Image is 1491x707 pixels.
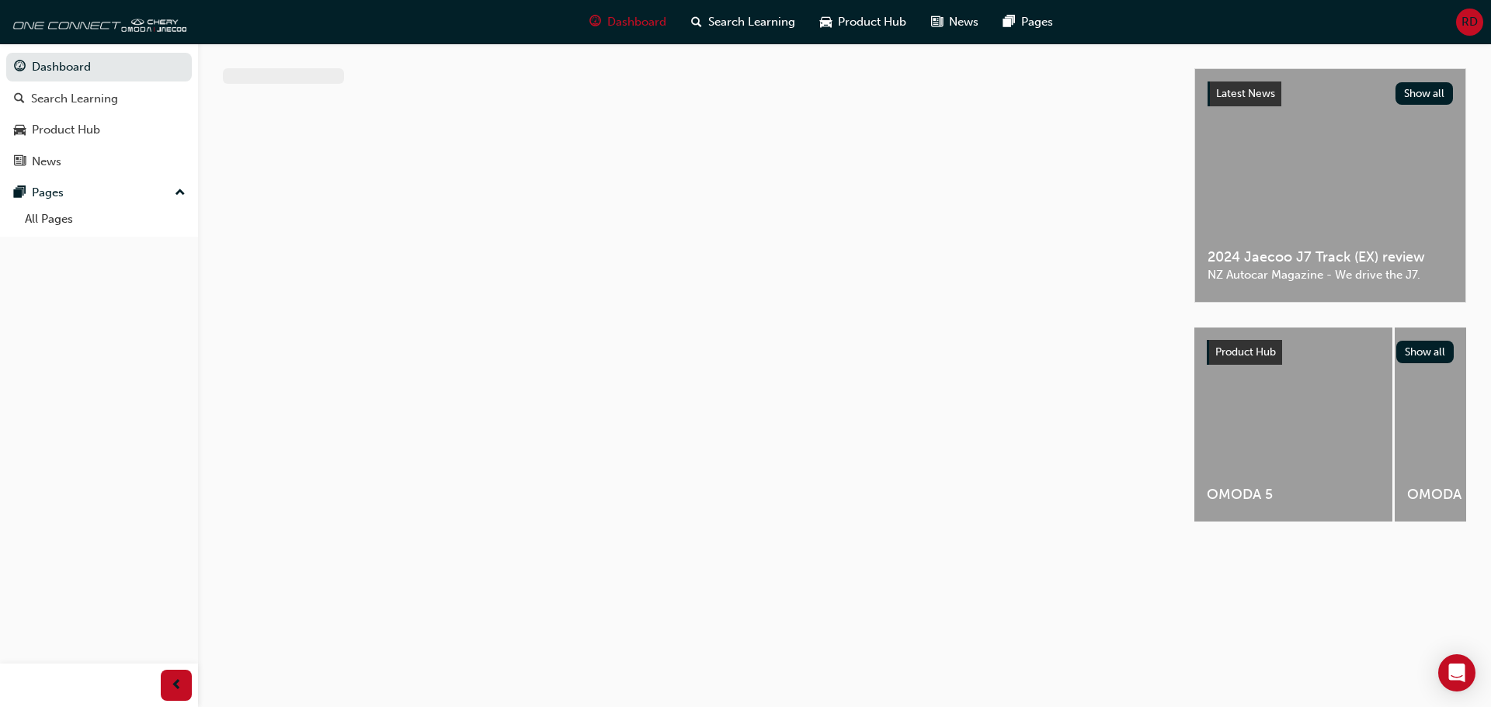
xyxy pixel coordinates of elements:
span: RD [1461,13,1478,31]
span: prev-icon [171,676,182,695]
a: Dashboard [6,53,192,81]
button: Pages [6,178,192,207]
span: guage-icon [589,12,601,32]
a: car-iconProduct Hub [808,6,919,38]
img: oneconnect [8,6,186,37]
a: guage-iconDashboard [577,6,679,38]
span: pages-icon [1003,12,1015,32]
a: All Pages [19,207,192,231]
a: Product Hub [6,116,192,144]
a: Latest NewsShow all [1208,81,1453,106]
button: Show all [1395,82,1454,105]
button: RD [1456,9,1483,36]
span: NZ Autocar Magazine - We drive the J7. [1208,266,1453,284]
span: search-icon [691,12,702,32]
span: up-icon [175,183,186,203]
a: OMODA 5 [1194,328,1392,522]
button: DashboardSearch LearningProduct HubNews [6,50,192,178]
span: Latest News [1216,87,1275,100]
span: news-icon [931,12,943,32]
div: Search Learning [31,90,118,108]
span: Search Learning [708,13,795,31]
span: pages-icon [14,186,26,200]
span: Pages [1021,13,1053,31]
a: Product HubShow all [1207,340,1454,365]
div: News [32,153,61,171]
span: 2024 Jaecoo J7 Track (EX) review [1208,248,1453,266]
a: search-iconSearch Learning [679,6,808,38]
a: Search Learning [6,85,192,113]
span: OMODA 5 [1207,486,1380,504]
a: News [6,147,192,176]
span: Product Hub [838,13,906,31]
span: News [949,13,978,31]
span: Dashboard [607,13,666,31]
span: car-icon [14,123,26,137]
span: news-icon [14,155,26,169]
span: guage-icon [14,61,26,75]
button: Show all [1396,341,1455,363]
a: pages-iconPages [991,6,1065,38]
a: Latest NewsShow all2024 Jaecoo J7 Track (EX) reviewNZ Autocar Magazine - We drive the J7. [1194,68,1466,303]
div: Pages [32,184,64,202]
span: search-icon [14,92,25,106]
span: car-icon [820,12,832,32]
div: Product Hub [32,121,100,139]
div: Open Intercom Messenger [1438,654,1475,691]
a: news-iconNews [919,6,991,38]
span: Product Hub [1215,345,1276,359]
